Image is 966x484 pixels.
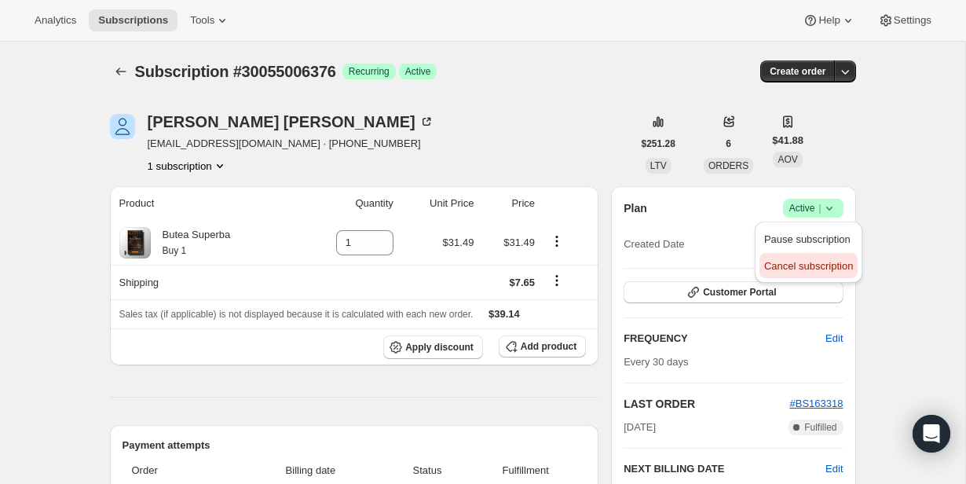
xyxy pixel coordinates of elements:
h2: LAST ORDER [624,396,789,412]
button: Product actions [544,233,569,250]
a: #BS163318 [790,398,843,409]
h2: Payment attempts [123,438,587,453]
th: Quantity [298,186,398,221]
img: product img [119,227,151,258]
span: $31.49 [503,236,535,248]
button: Apply discount [383,335,483,359]
span: Create order [770,65,825,78]
span: Active [405,65,431,78]
span: Customer Portal [703,286,776,299]
span: Fulfillment [474,463,576,478]
span: Help [818,14,840,27]
span: Subscriptions [98,14,168,27]
span: $251.28 [642,137,675,150]
span: Analytics [35,14,76,27]
button: #BS163318 [790,396,843,412]
span: Add product [521,340,576,353]
span: ORDERS [708,160,748,171]
span: Subscription #30055006376 [135,63,336,80]
span: LTV [650,160,667,171]
th: Shipping [110,265,298,299]
div: Butea Superba [151,227,231,258]
span: $41.88 [772,133,803,148]
span: Pause subscription [764,233,851,245]
button: Analytics [25,9,86,31]
button: Edit [816,326,852,351]
span: Status [390,463,465,478]
div: Open Intercom Messenger [913,415,950,453]
span: Fulfilled [804,421,836,434]
button: Pause subscription [759,226,858,251]
span: [DATE] [624,420,656,435]
button: $251.28 [632,133,685,155]
small: Buy 1 [163,245,187,256]
button: Settings [869,9,941,31]
span: $31.49 [443,236,474,248]
span: AOV [778,154,797,165]
span: Settings [894,14,931,27]
span: Recurring [349,65,390,78]
h2: NEXT BILLING DATE [624,461,825,477]
span: Cancel subscription [764,260,853,272]
button: Help [793,9,865,31]
th: Unit Price [398,186,479,221]
span: Every 30 days [624,356,688,368]
span: 6 [726,137,731,150]
div: [PERSON_NAME] [PERSON_NAME] [148,114,434,130]
h2: Plan [624,200,647,216]
span: Sales tax (if applicable) is not displayed because it is calculated with each new order. [119,309,474,320]
h2: FREQUENCY [624,331,825,346]
button: Shipping actions [544,272,569,289]
th: Price [478,186,540,221]
button: Tools [181,9,240,31]
button: 6 [716,133,741,155]
button: Product actions [148,158,228,174]
button: Cancel subscription [759,253,858,278]
span: $7.65 [510,277,536,288]
span: Edit [825,331,843,346]
span: Scott Bickers [110,114,135,139]
span: Apply discount [405,341,474,354]
button: Add product [499,335,586,357]
span: Billing date [241,463,380,478]
span: Tools [190,14,214,27]
button: Edit [825,461,843,477]
span: | [818,202,821,214]
span: [EMAIL_ADDRESS][DOMAIN_NAME] · [PHONE_NUMBER] [148,136,434,152]
span: $39.14 [488,308,520,320]
button: Create order [760,60,835,82]
button: Subscriptions [110,60,132,82]
span: Created Date [624,236,684,252]
span: Active [789,200,837,216]
button: Subscriptions [89,9,177,31]
button: Customer Portal [624,281,843,303]
th: Product [110,186,298,221]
